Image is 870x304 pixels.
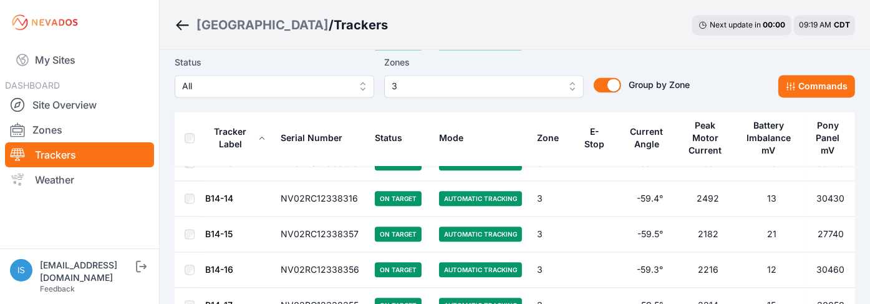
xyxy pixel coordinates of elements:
[175,9,388,41] nav: Breadcrumb
[273,217,367,252] td: NV02RC12338357
[806,181,855,217] td: 30430
[384,55,584,70] label: Zones
[629,79,690,90] span: Group by Zone
[778,75,855,97] button: Commands
[584,117,614,159] button: E-Stop
[375,227,422,242] span: On Target
[392,79,559,94] span: 3
[175,55,374,70] label: Status
[375,132,402,144] div: Status
[5,45,154,75] a: My Sites
[745,110,799,165] button: Battery Imbalance mV
[814,119,842,157] div: Pony Panel mV
[737,181,806,217] td: 13
[584,125,606,150] div: E-Stop
[439,227,522,242] span: Automatic Tracking
[5,142,154,167] a: Trackers
[799,20,831,29] span: 09:19 AM
[710,20,761,29] span: Next update in
[745,119,793,157] div: Battery Imbalance mV
[621,252,679,288] td: -59.3°
[806,252,855,288] td: 30460
[375,123,412,153] button: Status
[737,217,806,252] td: 21
[375,191,422,206] span: On Target
[334,16,388,34] h3: Trackers
[687,110,730,165] button: Peak Motor Current
[205,117,266,159] button: Tracker Label
[182,79,349,94] span: All
[537,123,569,153] button: Zone
[273,181,367,217] td: NV02RC12338316
[687,119,724,157] div: Peak Motor Current
[679,252,737,288] td: 2216
[5,117,154,142] a: Zones
[196,16,329,34] a: [GEOGRAPHIC_DATA]
[439,191,522,206] span: Automatic Tracking
[629,117,672,159] button: Current Angle
[529,252,576,288] td: 3
[629,125,665,150] div: Current Angle
[205,264,233,275] a: B14-16
[737,252,806,288] td: 12
[621,217,679,252] td: -59.5°
[175,75,374,97] button: All
[329,16,334,34] span: /
[281,123,352,153] button: Serial Number
[205,125,256,150] div: Tracker Label
[375,262,422,277] span: On Target
[384,75,584,97] button: 3
[814,110,848,165] button: Pony Panel mV
[273,252,367,288] td: NV02RC12338356
[439,123,473,153] button: Mode
[679,181,737,217] td: 2492
[806,217,855,252] td: 27740
[529,217,576,252] td: 3
[10,259,32,282] img: iswagart@prim.com
[5,167,154,192] a: Weather
[621,181,679,217] td: -59.4°
[537,132,559,144] div: Zone
[5,80,60,91] span: DASHBOARD
[529,181,576,217] td: 3
[439,262,522,277] span: Automatic Tracking
[834,20,850,29] span: CDT
[281,132,342,144] div: Serial Number
[40,284,75,293] a: Feedback
[10,12,80,32] img: Nevados
[40,259,133,284] div: [EMAIL_ADDRESS][DOMAIN_NAME]
[439,132,463,144] div: Mode
[5,92,154,117] a: Site Overview
[763,20,785,30] div: 00 : 00
[205,228,233,239] a: B14-15
[205,193,233,203] a: B14-14
[679,217,737,252] td: 2182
